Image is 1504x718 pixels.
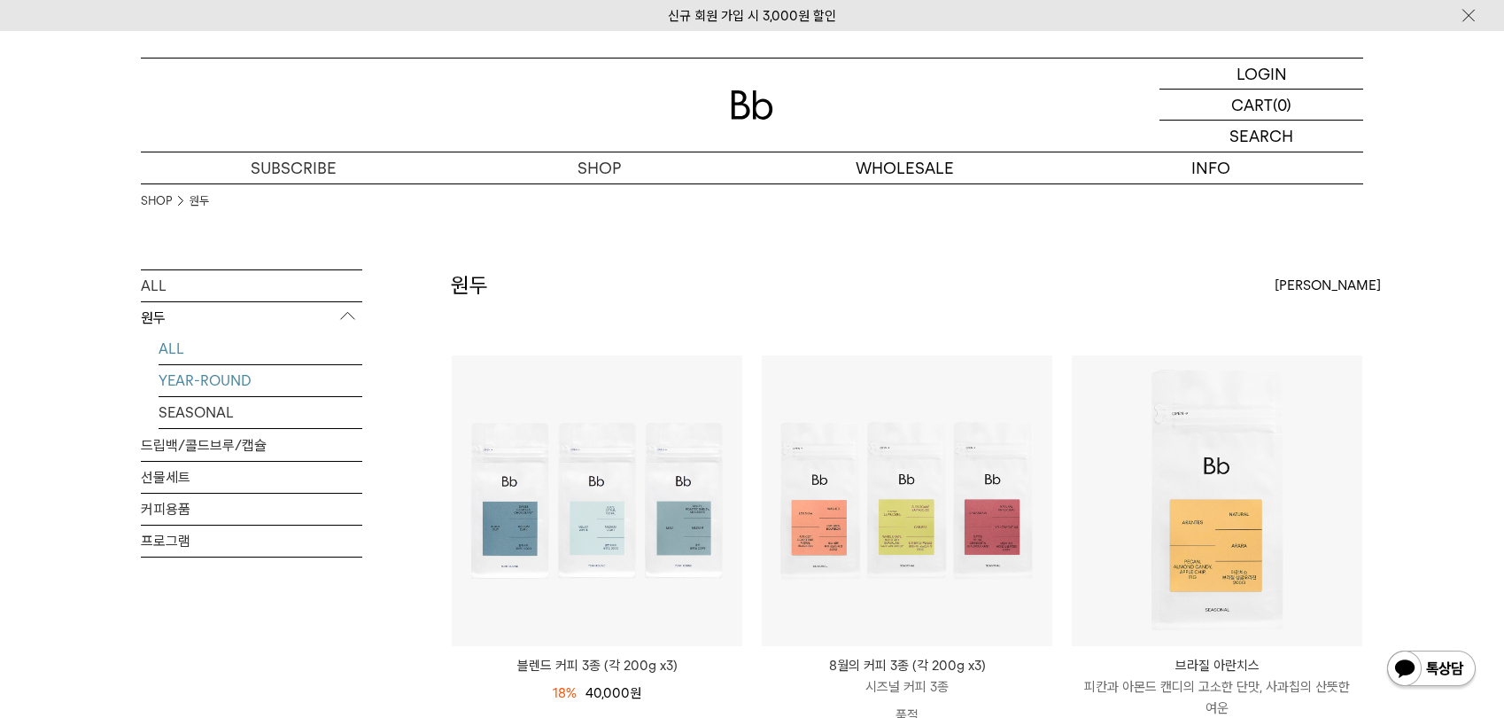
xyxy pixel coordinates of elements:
a: 원두 [190,192,209,210]
a: 신규 회원 가입 시 3,000원 할인 [668,8,836,24]
p: LOGIN [1237,59,1287,89]
div: 18% [553,683,577,704]
p: 8월의 커피 3종 (각 200g x3) [762,655,1052,676]
a: ALL [141,270,362,301]
p: INFO [1058,152,1363,183]
h2: 원두 [451,270,488,300]
span: 40,000 [585,685,641,701]
img: 8월의 커피 3종 (각 200g x3) [762,355,1052,646]
p: 원두 [141,302,362,334]
p: CART [1231,90,1273,120]
a: 드립백/콜드브루/캡슐 [141,430,362,461]
img: 블렌드 커피 3종 (각 200g x3) [452,355,742,646]
p: 시즈널 커피 3종 [762,676,1052,698]
a: SHOP [141,192,172,210]
a: YEAR-ROUND [159,365,362,396]
a: 8월의 커피 3종 (각 200g x3) 시즈널 커피 3종 [762,655,1052,698]
img: 브라질 아란치스 [1072,355,1362,646]
a: SHOP [446,152,752,183]
a: ALL [159,333,362,364]
a: SUBSCRIBE [141,152,446,183]
a: 선물세트 [141,462,362,493]
img: 카카오톡 채널 1:1 채팅 버튼 [1385,649,1477,691]
a: 프로그램 [141,526,362,557]
a: 커피용품 [141,494,362,525]
span: [PERSON_NAME] [1275,275,1381,296]
a: 블렌드 커피 3종 (각 200g x3) [452,655,742,676]
p: WHOLESALE [752,152,1058,183]
span: 원 [630,685,641,701]
a: CART (0) [1159,90,1363,121]
a: SEASONAL [159,397,362,428]
img: 로고 [731,90,773,120]
p: (0) [1273,90,1291,120]
a: LOGIN [1159,59,1363,90]
p: SEARCH [1229,121,1293,152]
p: 브라질 아란치스 [1072,655,1362,676]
